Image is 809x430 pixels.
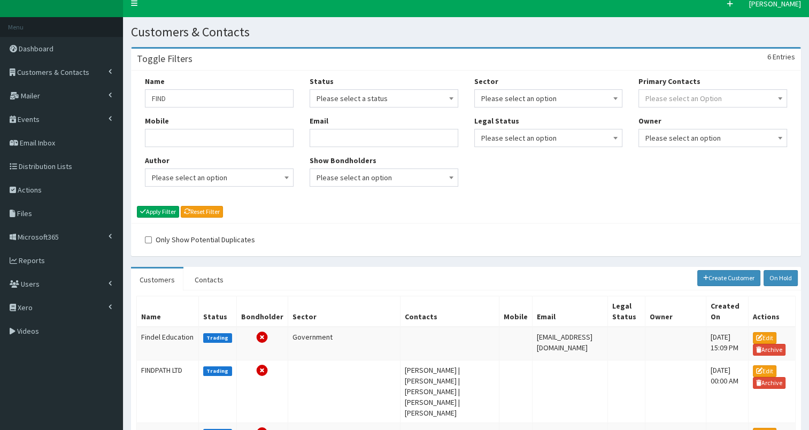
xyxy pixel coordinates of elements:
th: Created On [706,296,748,327]
span: Videos [17,326,39,336]
span: Events [18,114,40,124]
th: Actions [748,296,795,327]
span: Users [21,279,40,289]
label: Author [145,155,169,166]
span: Please select an option [474,89,623,107]
span: Please select an option [310,168,458,187]
input: Only Show Potential Duplicates [145,236,152,243]
span: Please select a status [310,89,458,107]
span: Email Inbox [20,138,55,148]
label: Primary Contacts [638,76,700,87]
span: Distribution Lists [19,162,72,171]
span: 6 [767,52,771,62]
span: Please select an option [152,170,287,185]
label: Only Show Potential Duplicates [145,234,255,245]
span: Please select an option [638,129,787,147]
a: Archive [753,377,786,389]
span: Please select an option [317,170,451,185]
th: Contacts [400,296,499,327]
td: FINDPATH LTD [137,360,199,423]
th: Sector [288,296,400,327]
label: Owner [638,116,661,126]
span: Please select an option [145,168,294,187]
a: Edit [753,365,776,377]
a: Edit [753,332,776,344]
th: Mobile [499,296,533,327]
th: Email [533,296,608,327]
button: Apply Filter [137,206,179,218]
span: Please select an option [474,129,623,147]
h1: Customers & Contacts [131,25,801,39]
span: Files [17,209,32,218]
td: [PERSON_NAME] | [PERSON_NAME] | [PERSON_NAME] | [PERSON_NAME] | [PERSON_NAME] [400,360,499,423]
th: Status [199,296,237,327]
label: Trading [203,333,232,343]
label: Trading [203,366,232,376]
a: On Hold [764,270,798,286]
label: Status [310,76,334,87]
td: [DATE] 00:00 AM [706,360,748,423]
td: [EMAIL_ADDRESS][DOMAIN_NAME] [533,327,608,360]
label: Mobile [145,116,169,126]
a: Create Customer [697,270,761,286]
span: Actions [18,185,42,195]
span: Please select an option [481,91,616,106]
span: Entries [773,52,795,62]
span: Please select an option [481,130,616,145]
span: Please select a status [317,91,451,106]
span: Microsoft365 [18,232,59,242]
th: Legal Status [607,296,645,327]
td: Findel Education [137,327,199,360]
a: Reset Filter [181,206,223,218]
label: Sector [474,76,498,87]
span: Xero [18,303,33,312]
span: Reports [19,256,45,265]
th: Owner [645,296,706,327]
td: [DATE] 15:09 PM [706,327,748,360]
a: Customers [131,268,183,291]
label: Legal Status [474,116,519,126]
label: Show Bondholders [310,155,376,166]
th: Name [137,296,199,327]
span: Customers & Contacts [17,67,89,77]
label: Email [310,116,328,126]
a: Archive [753,344,786,356]
th: Bondholder [236,296,288,327]
h3: Toggle Filters [137,54,192,64]
span: Please select an option [645,130,780,145]
span: Please select an Option [645,94,722,103]
span: Mailer [21,91,40,101]
td: Government [288,327,400,360]
span: Dashboard [19,44,53,53]
a: Contacts [186,268,232,291]
label: Name [145,76,165,87]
